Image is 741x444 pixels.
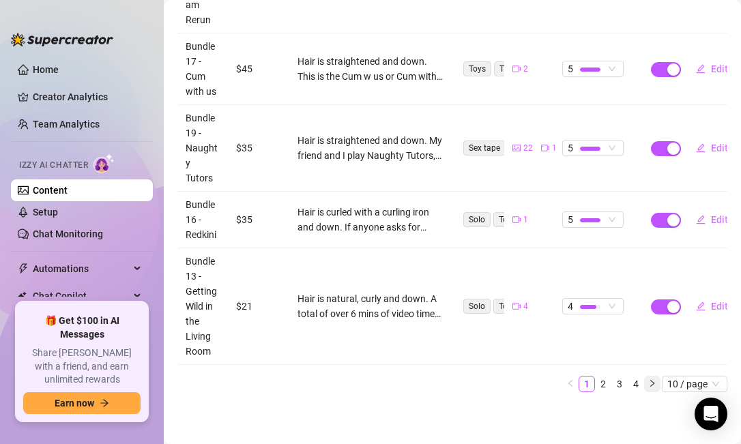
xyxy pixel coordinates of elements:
td: $45 [228,33,289,105]
span: edit [696,215,706,224]
span: edit [696,64,706,74]
li: Previous Page [562,376,579,392]
button: Earn nowarrow-right [23,392,141,414]
li: 1 [579,376,595,392]
span: 10 / page [667,376,722,391]
a: Team Analytics [33,119,100,130]
div: Open Intercom Messenger [695,398,727,430]
span: Automations [33,258,130,280]
span: video-camera [512,302,521,310]
span: Toys [493,212,521,227]
img: Chat Copilot [18,291,27,301]
button: left [562,376,579,392]
span: Chat Copilot [33,285,130,307]
span: right [648,379,656,387]
td: $21 [228,248,289,365]
td: Bundle 19 - Naughty Tutors [177,105,228,192]
button: Edit [685,137,739,159]
span: Edit [711,63,728,74]
div: Hair is natural, curly and down. A total of over 6 mins of video time split into parts. The first... [297,291,446,321]
div: Hair is straightened and down. This is the Cum w us or Cum with us video. I am with my friend [PE... [297,54,446,84]
a: 3 [612,376,627,391]
span: 5 [568,212,573,227]
td: Bundle 13 - Getting Wild in the Living Room [177,248,228,365]
span: Izzy AI Chatter [19,159,88,172]
td: $35 [228,192,289,248]
div: Hair is curled with a curling iron and down. If anyone asks for "redkini" this is the one. I am w... [297,205,446,235]
li: 4 [628,376,644,392]
div: Hair is straightened and down. My friend and I play Naughty Tutors, we teach anatomy and we say w... [297,133,446,163]
span: 22 [523,142,533,155]
button: Edit [685,58,739,80]
span: video-camera [512,65,521,73]
span: Share [PERSON_NAME] with a friend, and earn unlimited rewards [23,346,141,387]
a: Chat Monitoring [33,228,103,239]
span: thunderbolt [18,263,29,274]
td: Bundle 16 - Redkini [177,192,228,248]
li: Next Page [644,376,660,392]
a: 2 [596,376,611,391]
span: Solo [463,212,491,227]
li: 2 [595,376,611,392]
span: video-camera [512,216,521,224]
span: 4 [568,299,573,314]
span: 4 [523,300,528,313]
span: edit [696,301,706,311]
span: Sex tape [463,140,506,156]
span: Earn now [55,398,94,409]
span: arrow-right [100,398,109,408]
button: right [644,376,660,392]
a: 1 [579,376,594,391]
button: Edit [685,209,739,231]
span: left [566,379,575,387]
td: $35 [228,105,289,192]
span: 1 [523,213,528,226]
span: 5 [568,140,573,156]
span: 🎁 Get $100 in AI Messages [23,314,141,341]
span: 5 [568,61,573,76]
div: Page Size [662,376,727,392]
img: AI Chatter [93,153,115,173]
td: Bundle 17 - Cum with us [177,33,228,105]
a: Setup [33,207,58,218]
span: Toys [493,299,521,314]
a: Creator Analytics [33,86,142,108]
span: video-camera [541,144,549,152]
a: Home [33,64,59,75]
span: Edit [711,143,728,153]
span: Solo [463,299,491,314]
span: Tits [494,61,519,76]
span: Edit [711,301,728,312]
span: 1 [552,142,557,155]
span: Toys [463,61,491,76]
li: 3 [611,376,628,392]
span: 2 [523,63,528,76]
span: edit [696,143,706,153]
a: Content [33,185,68,196]
img: logo-BBDzfeDw.svg [11,33,113,46]
span: Edit [711,214,728,225]
button: Edit [685,295,739,317]
span: picture [512,144,521,152]
a: 4 [628,376,643,391]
